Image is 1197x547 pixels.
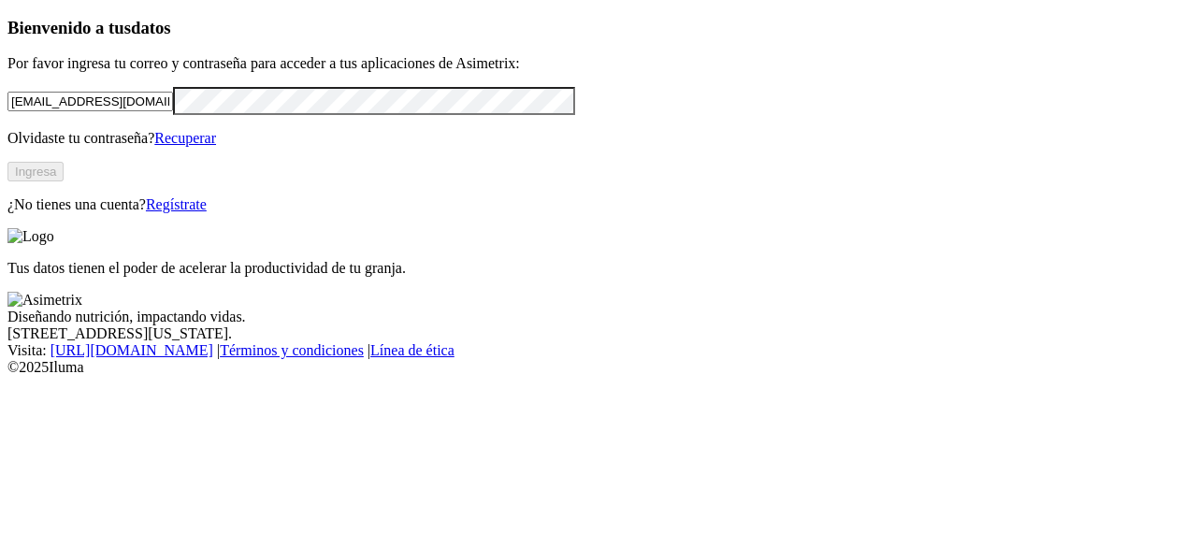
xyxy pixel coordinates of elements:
[7,342,1190,359] div: Visita : | |
[146,196,207,212] a: Regístrate
[7,18,1190,38] h3: Bienvenido a tus
[370,342,454,358] a: Línea de ética
[7,92,173,111] input: Tu correo
[7,309,1190,325] div: Diseñando nutrición, impactando vidas.
[7,260,1190,277] p: Tus datos tienen el poder de acelerar la productividad de tu granja.
[7,130,1190,147] p: Olvidaste tu contraseña?
[7,325,1190,342] div: [STREET_ADDRESS][US_STATE].
[7,292,82,309] img: Asimetrix
[7,228,54,245] img: Logo
[154,130,216,146] a: Recuperar
[7,359,1190,376] div: © 2025 Iluma
[7,196,1190,213] p: ¿No tienes una cuenta?
[131,18,171,37] span: datos
[50,342,213,358] a: [URL][DOMAIN_NAME]
[7,162,64,181] button: Ingresa
[220,342,364,358] a: Términos y condiciones
[7,55,1190,72] p: Por favor ingresa tu correo y contraseña para acceder a tus aplicaciones de Asimetrix:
